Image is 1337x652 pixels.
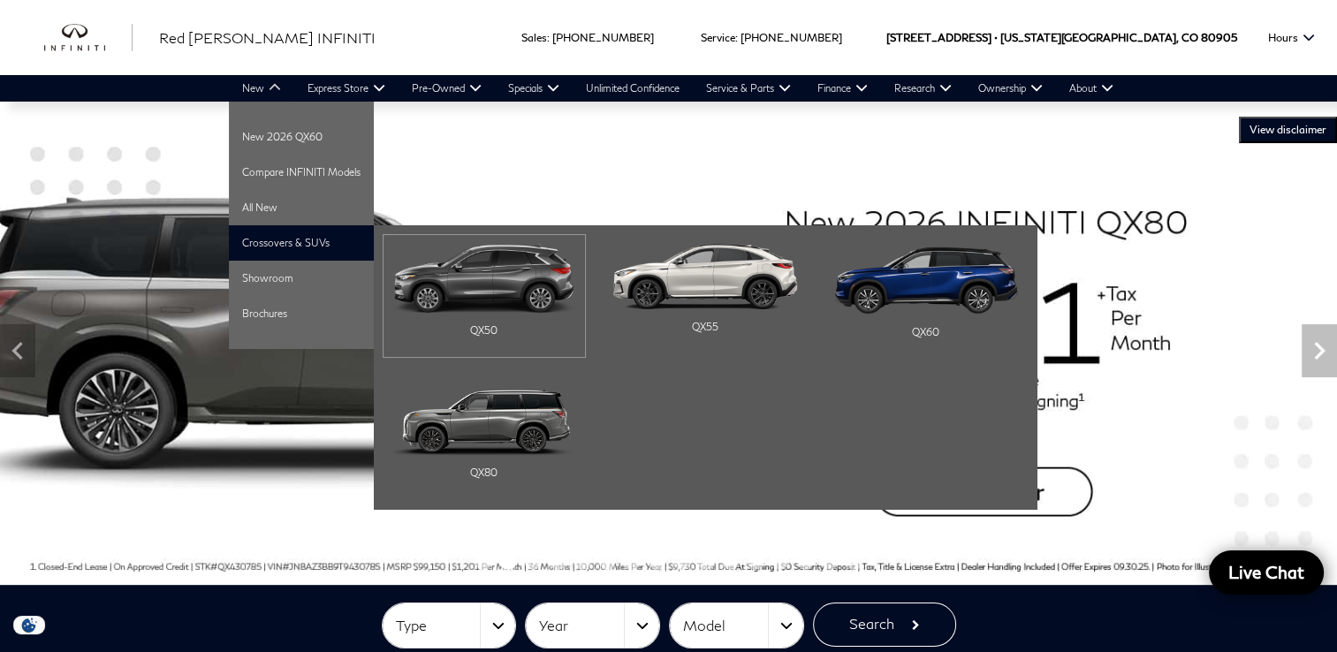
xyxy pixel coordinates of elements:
span: Go to slide 15 [821,552,839,570]
span: Service [696,31,731,44]
img: QX50 [372,244,556,313]
a: Live Chat [1209,550,1324,595]
button: Type [383,603,516,648]
a: Service & Parts [690,75,806,102]
a: Brochures [209,296,353,331]
a: QX80 [362,377,566,501]
span: Year [540,611,625,641]
a: Unlimited Confidence [570,75,690,102]
div: Next [1302,324,1337,377]
a: [PHONE_NUMBER] [736,31,838,44]
div: QX60 [814,315,998,350]
span: Go to slide 10 [697,552,715,570]
span: Go to slide 6 [598,552,616,570]
a: New [209,75,278,102]
a: Specials [488,75,570,102]
div: QX80 [372,455,556,490]
a: Express Store [278,75,387,102]
span: : [543,31,545,44]
img: QX60 [814,244,998,315]
a: New 2026 QX60 [209,119,353,155]
a: Research [887,75,976,102]
a: All New [209,190,353,225]
a: Pre-Owned [387,75,488,102]
span: Go to slide 1 [475,552,492,570]
a: Ownership [976,75,1071,102]
span: Model [684,611,769,641]
span: Go to slide 2 [499,552,517,570]
section: Click to Open Cookie Consent Modal [9,616,49,634]
span: Go to slide 14 [796,552,814,570]
nav: Main Navigation [209,75,1146,102]
a: Finance [806,75,887,102]
button: VIEW DISCLAIMER [1239,117,1337,143]
span: VIEW DISCLAIMER [1250,123,1326,137]
a: Compare INFINITI Models [209,155,353,190]
a: About [1071,75,1146,102]
div: QX50 [372,313,556,348]
span: Go to slide 3 [524,552,542,570]
span: Red [PERSON_NAME] INFINITI [159,29,376,46]
button: Search [814,603,956,647]
a: Red [PERSON_NAME] INFINITI [159,27,376,49]
a: QX60 [804,234,1007,360]
img: INFINITI [44,24,133,52]
button: Model [671,603,804,648]
a: Showroom [209,261,353,296]
a: [STREET_ADDRESS] • [US_STATE][GEOGRAPHIC_DATA], CO 80905 [882,31,1233,44]
button: Year [527,603,660,648]
span: : [731,31,733,44]
div: QX55 [593,309,777,345]
span: Sales [517,31,543,44]
a: infiniti [44,24,133,52]
img: QX80 [372,387,556,456]
span: Live Chat [1219,561,1313,583]
a: QX50 [362,234,566,358]
span: Type [396,611,481,641]
span: Go to slide 12 [747,552,764,570]
img: QX55 [593,244,777,309]
span: Go to slide 5 [574,552,591,570]
span: Go to slide 8 [648,552,665,570]
a: [PHONE_NUMBER] [548,31,650,44]
span: Go to slide 16 [846,552,863,570]
img: Opt-Out Icon [9,616,49,634]
span: Go to slide 11 [722,552,740,570]
span: Go to slide 13 [771,552,789,570]
span: Go to slide 9 [672,552,690,570]
a: QX55 [583,234,786,354]
span: Go to slide 4 [549,552,566,570]
span: Go to slide 7 [623,552,641,570]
